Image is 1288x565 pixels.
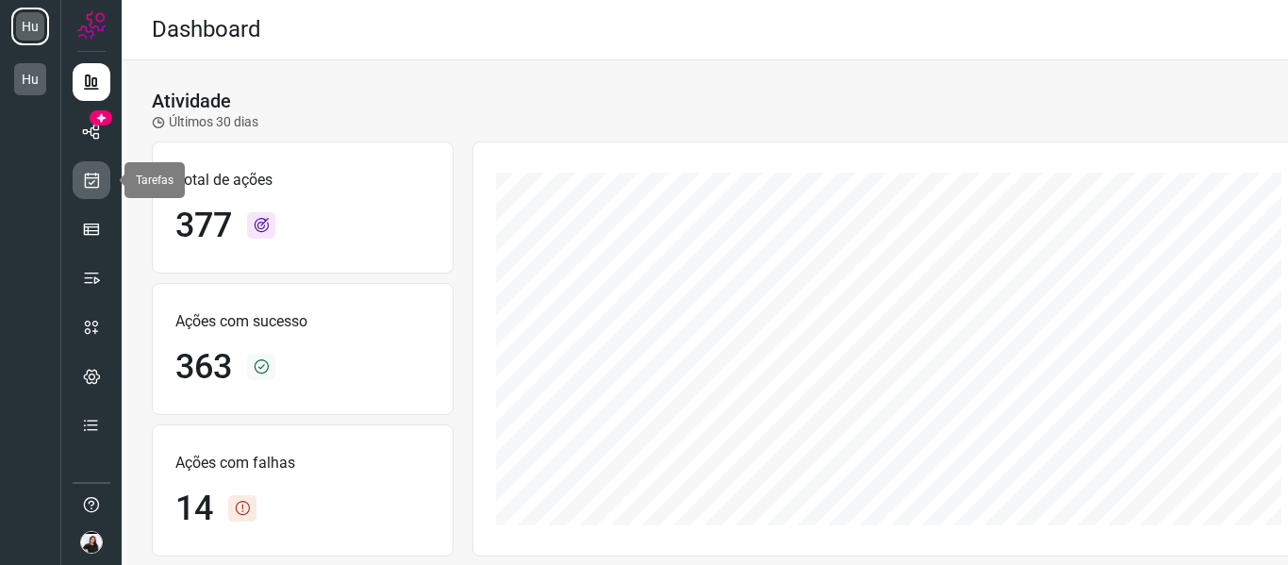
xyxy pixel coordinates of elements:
h1: 377 [175,206,232,246]
li: Hu [11,8,49,45]
h1: 14 [175,489,213,529]
h1: 363 [175,347,232,388]
span: Tarefas [136,174,173,187]
h2: Dashboard [152,16,261,43]
img: Logo [77,11,106,40]
h3: Atividade [152,90,231,112]
img: 662d8b14c1de322ee1c7fc7bf9a9ccae.jpeg [80,531,103,554]
p: Últimos 30 dias [152,112,258,132]
p: Ações com falhas [175,452,430,474]
li: Hu [11,60,49,98]
p: Total de ações [175,169,430,191]
p: Ações com sucesso [175,310,430,333]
